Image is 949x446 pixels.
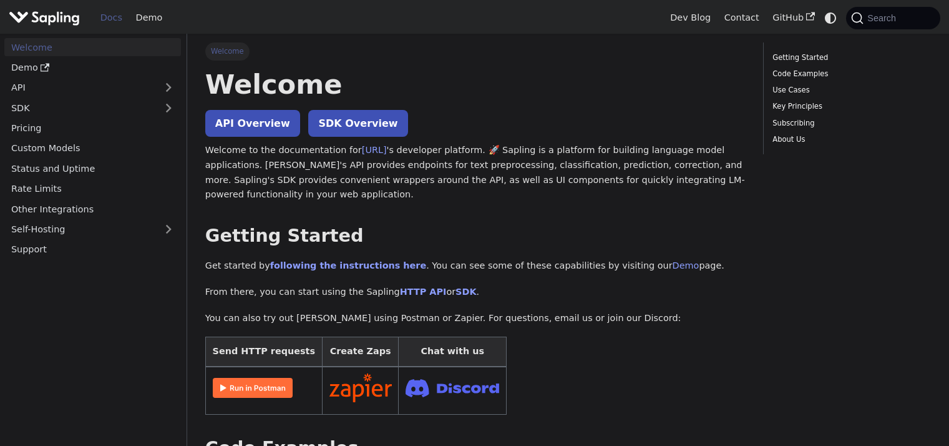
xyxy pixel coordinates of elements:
[772,68,927,80] a: Code Examples
[663,8,717,27] a: Dev Blog
[772,134,927,146] a: About Us
[322,337,399,367] th: Create Zaps
[455,287,476,297] a: SDK
[205,337,322,367] th: Send HTTP requests
[129,8,169,27] a: Demo
[673,260,699,270] a: Demo
[4,38,181,56] a: Welcome
[4,139,181,157] a: Custom Models
[205,42,250,60] span: Welcome
[156,99,181,117] button: Expand sidebar category 'SDK'
[772,117,927,129] a: Subscribing
[864,13,903,23] span: Search
[156,79,181,97] button: Expand sidebar category 'API'
[400,287,447,297] a: HTTP API
[308,110,407,137] a: SDK Overview
[94,8,129,27] a: Docs
[4,221,181,239] a: Self-Hosting
[329,374,392,402] img: Connect in Zapier
[4,159,181,177] a: Status and Uptime
[846,7,940,29] button: Search (Command+K)
[4,79,156,97] a: API
[205,42,745,60] nav: Breadcrumbs
[213,378,293,398] img: Run in Postman
[362,145,387,155] a: [URL]
[4,59,181,77] a: Demo
[718,8,766,27] a: Contact
[406,375,499,401] img: Join Discord
[766,8,821,27] a: GitHub
[205,225,745,247] h2: Getting Started
[9,9,80,27] img: Sapling.ai
[205,67,745,101] h1: Welcome
[399,337,507,367] th: Chat with us
[4,240,181,259] a: Support
[205,110,300,137] a: API Overview
[772,52,927,64] a: Getting Started
[4,119,181,137] a: Pricing
[4,200,181,218] a: Other Integrations
[205,311,745,326] p: You can also try out [PERSON_NAME] using Postman or Zapier. For questions, email us or join our D...
[205,285,745,300] p: From there, you can start using the Sapling or .
[772,101,927,112] a: Key Principles
[205,143,745,202] p: Welcome to the documentation for 's developer platform. 🚀 Sapling is a platform for building lang...
[822,9,840,27] button: Switch between dark and light mode (currently system mode)
[9,9,84,27] a: Sapling.aiSapling.ai
[772,84,927,96] a: Use Cases
[270,260,426,270] a: following the instructions here
[205,259,745,274] p: Get started by . You can see some of these capabilities by visiting our page.
[4,99,156,117] a: SDK
[4,180,181,198] a: Rate Limits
